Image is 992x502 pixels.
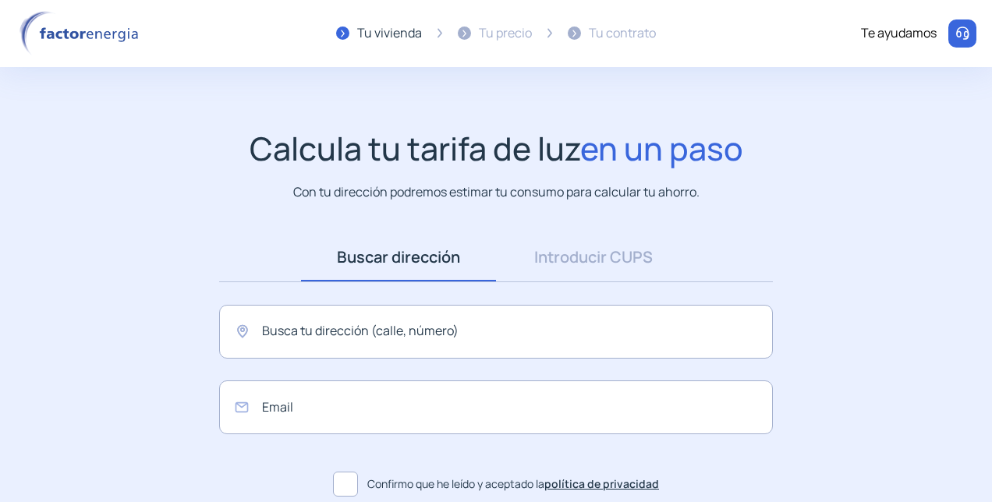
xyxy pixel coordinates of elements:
[250,129,743,168] h1: Calcula tu tarifa de luz
[955,26,970,41] img: llamar
[544,476,659,491] a: política de privacidad
[479,23,532,44] div: Tu precio
[293,182,700,202] p: Con tu dirección podremos estimar tu consumo para calcular tu ahorro.
[496,233,691,281] a: Introducir CUPS
[301,233,496,281] a: Buscar dirección
[580,126,743,170] span: en un paso
[367,475,659,493] span: Confirmo que he leído y aceptado la
[861,23,937,44] div: Te ayudamos
[357,23,422,44] div: Tu vivienda
[589,23,656,44] div: Tu contrato
[16,11,148,56] img: logo factor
